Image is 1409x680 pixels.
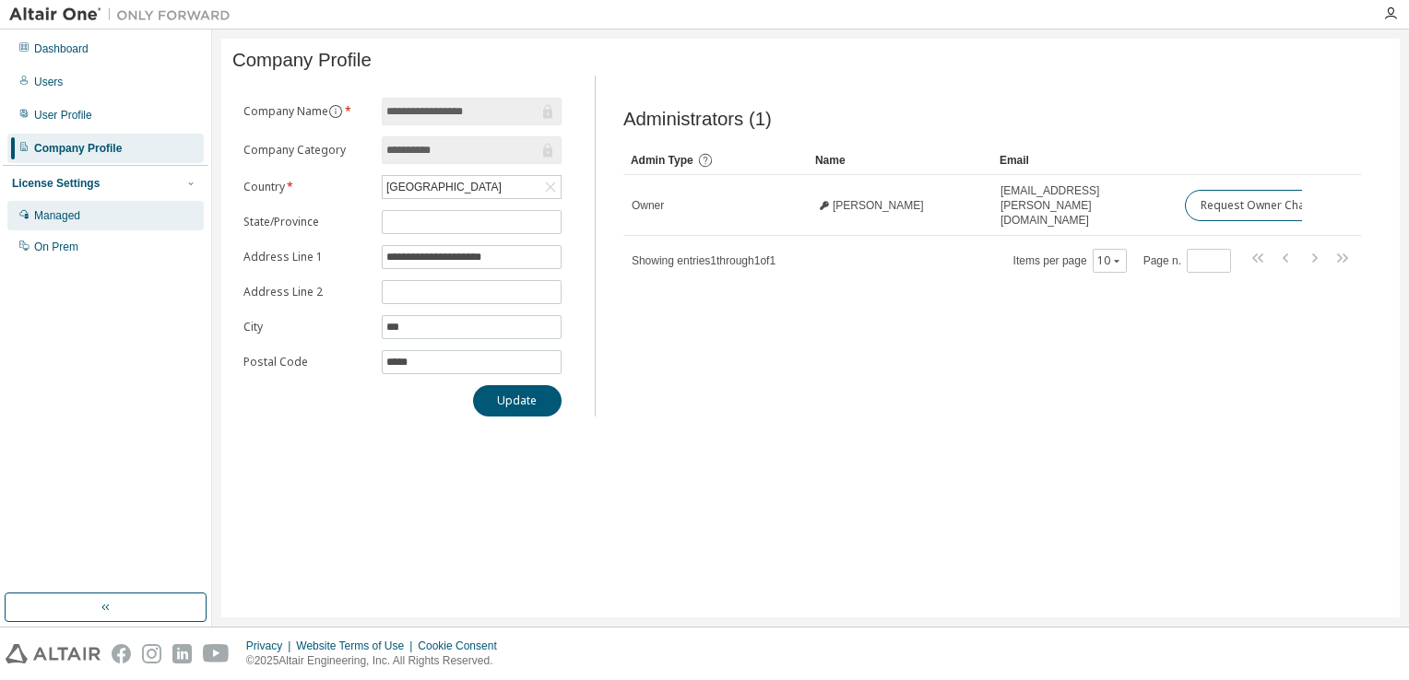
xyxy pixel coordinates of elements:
[34,108,92,123] div: User Profile
[246,653,508,669] p: © 2025 Altair Engineering, Inc. All Rights Reserved.
[1000,146,1169,175] div: Email
[243,180,371,194] label: Country
[243,285,371,299] label: Address Line 2
[243,143,371,158] label: Company Category
[34,75,63,89] div: Users
[203,644,230,663] img: youtube.svg
[34,240,78,254] div: On Prem
[1013,249,1127,273] span: Items per page
[243,104,371,119] label: Company Name
[243,320,371,334] label: City
[632,198,664,213] span: Owner
[1097,253,1122,268] button: 10
[1185,190,1341,221] button: Request Owner Change
[296,639,418,653] div: Website Terms of Use
[34,41,89,56] div: Dashboard
[243,215,371,229] label: State/Province
[112,644,131,663] img: facebook.svg
[815,146,985,175] div: Name
[623,109,772,130] span: Administrators (1)
[1143,249,1231,273] span: Page n.
[418,639,507,653] div: Cookie Consent
[383,176,561,198] div: [GEOGRAPHIC_DATA]
[328,104,343,119] button: information
[243,355,371,369] label: Postal Code
[384,177,504,197] div: [GEOGRAPHIC_DATA]
[1001,183,1168,228] span: [EMAIL_ADDRESS][PERSON_NAME][DOMAIN_NAME]
[9,6,240,24] img: Altair One
[632,254,776,267] span: Showing entries 1 through 1 of 1
[34,141,122,156] div: Company Profile
[6,644,101,663] img: altair_logo.svg
[232,50,372,71] span: Company Profile
[142,644,161,663] img: instagram.svg
[473,385,562,416] button: Update
[631,154,693,167] span: Admin Type
[12,176,100,191] div: License Settings
[172,644,192,663] img: linkedin.svg
[246,639,296,653] div: Privacy
[243,250,371,264] label: Address Line 1
[833,198,924,213] span: [PERSON_NAME]
[34,208,80,223] div: Managed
